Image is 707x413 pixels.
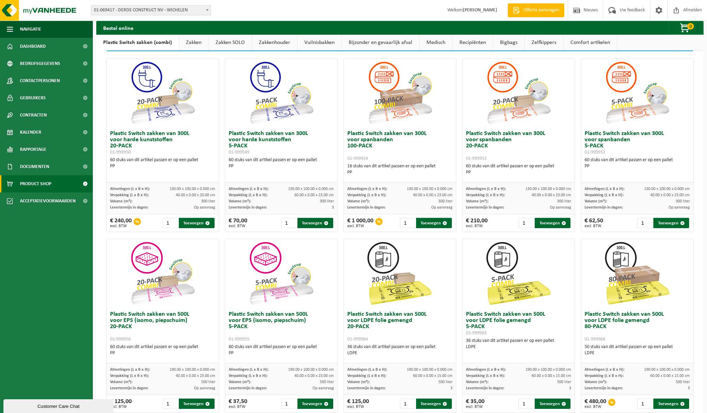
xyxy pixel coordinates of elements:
span: Verpakking (L x B x H): [347,374,386,378]
a: Zakken SOLO [209,35,252,51]
h3: Plastic Switch zakken van 300L voor spanbanden 5-PACK [585,131,690,155]
span: Acceptatievoorwaarden [20,192,76,210]
span: 40.00 x 0.00 x 23.00 cm [413,193,453,197]
span: 3 [688,386,690,390]
span: Volume (m³): [347,380,370,384]
div: 16 stuks van dit artikel passen er op een pallet [347,163,453,176]
h3: Plastic Switch zakken van 300L voor harde kunststoffen 5-PACK [229,131,334,155]
span: 01-999953 [466,156,487,161]
span: excl. BTW [229,405,247,409]
span: 190.00 x 100.00 x 0.000 cm [407,368,453,372]
span: Bedrijfsgegevens [20,55,60,72]
div: 60 stuks van dit artikel passen er op een pallet [585,157,690,169]
div: 60 stuks van dit artikel passen er op een pallet [229,157,334,169]
input: 1 [519,218,534,228]
span: Afmetingen (L x B x H): [585,187,624,191]
div: PP [110,350,215,356]
span: 40.00 x 0.00 x 23.00 cm [532,193,571,197]
span: 01-999952 [585,150,605,155]
span: 0 [687,23,694,30]
span: Levertermijn in dagen: [229,386,267,390]
span: Verpakking (L x B x H): [585,374,623,378]
span: Volume (m³): [229,380,251,384]
span: Volume (m³): [585,199,607,203]
span: Afmetingen (L x B x H): [229,368,269,372]
span: 60.00 x 0.00 x 15.00 cm [413,374,453,378]
span: 01-999955 [229,337,249,342]
span: Contactpersonen [20,72,60,89]
span: 3 [450,386,453,390]
span: Volume (m³): [110,199,132,203]
span: Afmetingen (L x B x H): [110,368,150,372]
span: 500 liter [438,380,453,384]
a: Vuilnisbakken [297,35,341,51]
div: € 1 000,00 [347,218,373,228]
div: LDPE [466,344,571,350]
span: 130.00 x 100.00 x 0.000 cm [644,187,690,191]
span: excl. BTW [585,405,606,409]
span: 300 liter [676,199,690,203]
span: Afmetingen (L x B x H): [466,368,506,372]
img: 01-999952 [603,58,672,127]
span: Op aanvraag [313,386,334,390]
span: 130.00 x 100.00 x 0.000 cm [170,187,215,191]
span: Product Shop [20,175,51,192]
div: € 62,50 [585,218,603,228]
span: 500 liter [320,380,334,384]
input: 1 [163,399,178,409]
span: 01-999968 [585,337,605,342]
div: € 210,00 [466,218,488,228]
span: Op aanvraag [550,205,571,210]
span: Levertermijn in dagen: [229,205,267,210]
span: excl. BTW [466,224,488,228]
span: Levertermijn in dagen: [585,205,623,210]
span: 300 liter [438,199,453,203]
span: 500 liter [557,380,571,384]
span: Afmetingen (L x B x H): [585,368,624,372]
input: 1 [281,399,297,409]
span: Op aanvraag [668,205,690,210]
span: Afmetingen (L x B x H): [347,187,387,191]
span: Gebruikers [20,89,46,107]
span: Afmetingen (L x B x H): [229,187,269,191]
a: Plastic Switch zakken (combi) [96,35,179,51]
button: Toevoegen [297,218,333,228]
span: 190.00 x 100.00 x 0.000 cm [288,368,334,372]
a: Zelfkippers [525,35,563,51]
img: 01-999954 [366,58,434,127]
span: Op aanvraag [194,205,215,210]
div: 60 stuks van dit artikel passen er op een pallet [110,344,215,356]
span: Verpakking (L x B x H): [110,193,149,197]
h3: Plastic Switch zakken van 300L voor spanbanden 20-PACK [466,131,571,161]
img: 01-999949 [247,58,316,127]
span: 500 liter [201,380,215,384]
div: 60 stuks van dit artikel passen er op een pallet [110,157,215,169]
span: Kalender [20,124,41,141]
span: 40.00 x 0.00 x 20.00 cm [176,193,215,197]
a: Bijzonder en gevaarlijk afval [342,35,419,51]
strong: [PERSON_NAME] [463,8,497,13]
span: 60.00 x 0.00 x 23.00 cm [294,193,334,197]
img: 01-999950 [128,58,197,127]
input: 1 [637,399,653,409]
img: 01-999968 [603,239,672,308]
div: 36 stuks van dit artikel passen er op een pallet [347,344,453,356]
div: € 70,00 [229,218,247,228]
h3: Plastic Switch zakken van 500L voor EPS (isomo, piepschuim) 5-PACK [229,311,334,342]
span: 01-999954 [347,156,368,161]
span: Rapportage [20,141,46,158]
span: 01-999963 [466,331,487,336]
button: Toevoegen [653,399,689,409]
h3: Plastic Switch zakken van 500L voor EPS (isomo, piepschuim) 20-PACK [110,311,215,342]
span: 01-999949 [229,150,249,155]
a: Zakkenhouder [252,35,297,51]
button: Toevoegen [416,218,452,228]
a: Comfort artikelen [564,35,617,51]
iframe: chat widget [3,398,115,413]
input: 1 [519,399,534,409]
span: 60.00 x 0.00 x 15.00 cm [650,374,690,378]
span: 40.00 x 0.00 x 23.00 cm [294,374,334,378]
span: Documenten [20,158,49,175]
span: Afmetingen (L x B x H): [466,187,506,191]
span: Verpakking (L x B x H): [347,193,386,197]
